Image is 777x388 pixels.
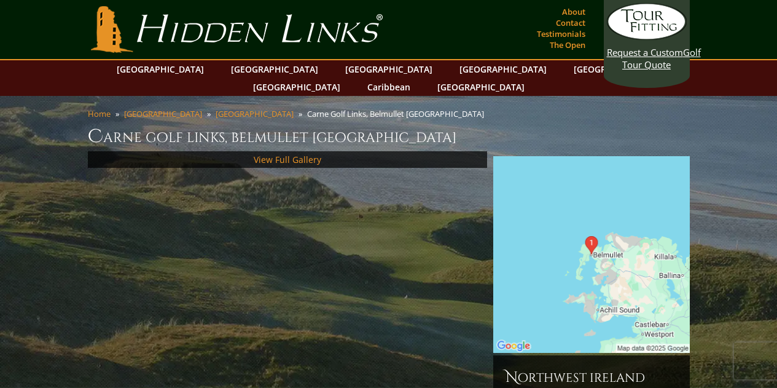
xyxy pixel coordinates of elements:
a: [GEOGRAPHIC_DATA] [453,60,553,78]
a: About [559,3,588,20]
a: Home [88,108,111,119]
a: [GEOGRAPHIC_DATA] [216,108,294,119]
a: [GEOGRAPHIC_DATA] [431,78,531,96]
a: View Full Gallery [254,154,321,165]
a: Contact [553,14,588,31]
a: Testimonials [534,25,588,42]
li: Carne Golf Links, Belmullet [GEOGRAPHIC_DATA] [307,108,489,119]
span: Request a Custom [607,46,683,58]
a: Caribbean [361,78,416,96]
a: [GEOGRAPHIC_DATA] [247,78,346,96]
a: [GEOGRAPHIC_DATA] [568,60,667,78]
a: [GEOGRAPHIC_DATA] [339,60,439,78]
a: [GEOGRAPHIC_DATA] [111,60,210,78]
h1: Carne Golf Links, Belmullet [GEOGRAPHIC_DATA] [88,124,690,149]
a: Request a CustomGolf Tour Quote [607,3,687,71]
a: [GEOGRAPHIC_DATA] [124,108,202,119]
img: Google Map of Carne, Belmullet, Co. Mayo, Ireland [493,156,690,353]
a: [GEOGRAPHIC_DATA] [225,60,324,78]
a: The Open [547,36,588,53]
